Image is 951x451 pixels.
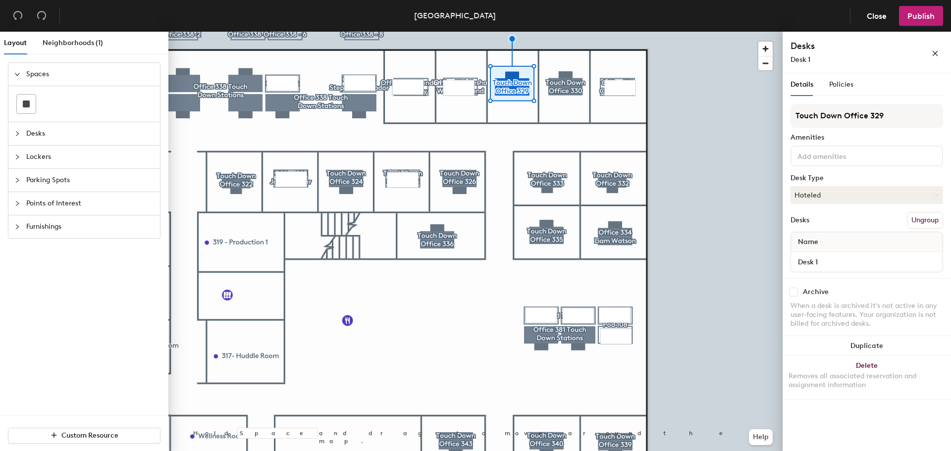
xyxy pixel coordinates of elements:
button: Redo (⌘ + ⇧ + Z) [32,6,52,26]
span: Furnishings [26,215,154,238]
span: Name [793,233,823,251]
span: Details [791,80,813,89]
span: Lockers [26,146,154,168]
span: Custom Resource [61,431,118,440]
span: close [932,50,939,57]
button: Ungroup [907,212,943,229]
button: Help [749,429,773,445]
div: [GEOGRAPHIC_DATA] [414,9,496,22]
span: collapsed [14,177,20,183]
input: Unnamed desk [793,255,941,269]
span: Layout [4,39,27,47]
button: Close [858,6,895,26]
span: Policies [829,80,853,89]
h4: Desks [791,40,899,52]
span: Parking Spots [26,169,154,192]
div: Desk Type [791,174,943,182]
span: Neighborhoods (1) [43,39,103,47]
span: collapsed [14,131,20,137]
span: Desk 1 [791,55,810,64]
span: expanded [14,71,20,77]
span: Spaces [26,63,154,86]
span: Close [867,11,887,21]
div: Desks [791,216,809,224]
span: Desks [26,122,154,145]
span: Points of Interest [26,192,154,215]
span: collapsed [14,200,20,206]
div: Amenities [791,134,943,142]
button: Publish [899,6,943,26]
button: Undo (⌘ + Z) [8,6,28,26]
button: Duplicate [783,336,951,356]
div: When a desk is archived it's not active in any user-facing features. Your organization is not bil... [791,301,943,328]
button: DeleteRemoves all associated reservation and assignment information [783,356,951,400]
input: Add amenities [795,150,885,161]
button: Custom Resource [8,428,160,444]
span: collapsed [14,224,20,230]
span: undo [13,10,23,20]
span: collapsed [14,154,20,160]
span: Publish [907,11,935,21]
div: Removes all associated reservation and assignment information [789,372,945,390]
div: Archive [803,288,829,296]
button: Hoteled [791,186,943,204]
